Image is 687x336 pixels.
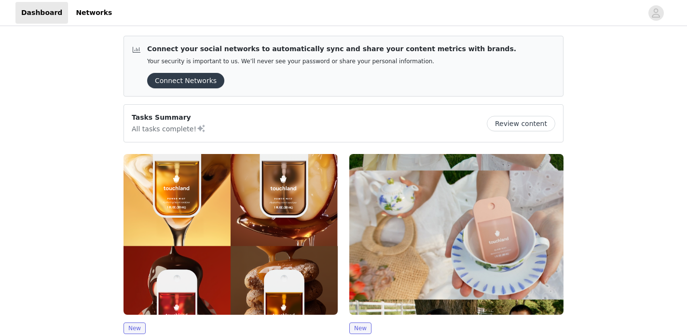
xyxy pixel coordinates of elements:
a: Dashboard [15,2,68,24]
span: New [124,322,146,334]
button: Connect Networks [147,73,224,88]
div: avatar [651,5,660,21]
p: Connect your social networks to automatically sync and share your content metrics with brands. [147,44,516,54]
a: Networks [70,2,118,24]
button: Review content [487,116,555,131]
p: Your security is important to us. We’ll never see your password or share your personal information. [147,58,516,65]
img: Touchland [124,154,338,315]
p: All tasks complete! [132,123,206,134]
img: Touchland [349,154,563,315]
p: Tasks Summary [132,112,206,123]
span: New [349,322,371,334]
